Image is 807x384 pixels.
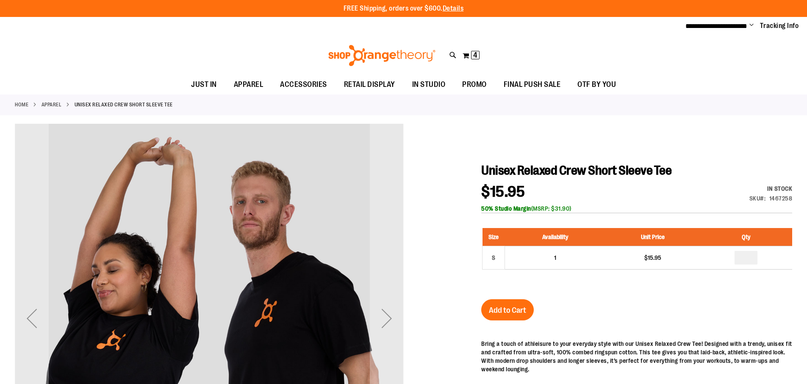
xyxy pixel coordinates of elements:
[191,75,217,94] span: JUST IN
[234,75,263,94] span: APPAREL
[487,251,500,264] div: S
[344,75,395,94] span: RETAIL DISPLAY
[769,194,793,203] div: 1467258
[504,75,561,94] span: FINAL PUSH SALE
[75,101,173,109] strong: Unisex Relaxed Crew Short Sleeve Tee
[483,228,505,246] th: Size
[481,204,792,213] div: (MSRP: $31.90)
[473,51,477,59] span: 4
[481,183,525,200] span: $15.95
[749,195,766,202] strong: SKU
[700,228,792,246] th: Qty
[344,4,464,14] p: FREE Shipping, orders over $600.
[15,101,28,109] a: Home
[481,205,531,212] b: 50% Studio Margin
[481,299,534,320] button: Add to Cart
[605,228,700,246] th: Unit Price
[749,184,793,193] div: In stock
[412,75,446,94] span: IN STUDIO
[749,184,793,193] div: Availability
[610,253,696,262] div: $15.95
[462,75,487,94] span: PROMO
[495,75,569,95] a: FINAL PUSH SALE
[481,163,671,178] span: Unisex Relaxed Crew Short Sleeve Tee
[404,75,454,95] a: IN STUDIO
[454,75,495,95] a: PROMO
[272,75,336,95] a: ACCESSORIES
[443,5,464,12] a: Details
[336,75,404,95] a: RETAIL DISPLAY
[280,75,327,94] span: ACCESSORIES
[42,101,62,109] a: APPAREL
[183,75,225,95] a: JUST IN
[749,22,754,30] button: Account menu
[225,75,272,94] a: APPAREL
[760,21,799,31] a: Tracking Info
[327,45,437,66] img: Shop Orangetheory
[489,306,526,315] span: Add to Cart
[505,228,606,246] th: Availability
[481,339,792,373] div: Bring a touch of athleisure to your everyday style with our Unisex Relaxed Crew Tee! Designed wit...
[577,75,616,94] span: OTF BY YOU
[569,75,624,95] a: OTF BY YOU
[554,254,556,261] span: 1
